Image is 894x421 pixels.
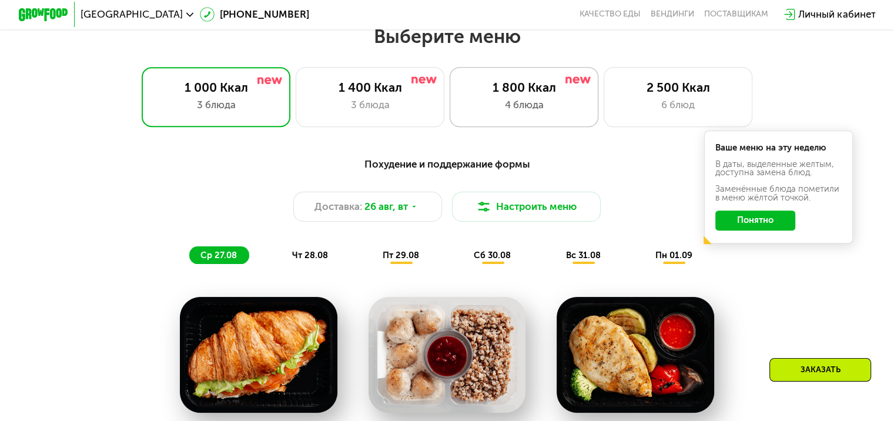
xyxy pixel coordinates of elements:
[655,250,692,260] span: пн 01.09
[155,98,277,112] div: 3 блюда
[565,250,600,260] span: вс 31.08
[309,80,431,95] div: 1 400 Ккал
[309,98,431,112] div: 3 блюда
[651,9,694,19] a: Вендинги
[383,250,419,260] span: пт 29.08
[715,185,842,202] div: Заменённые блюда пометили в меню жёлтой точкой.
[314,199,362,214] span: Доставка:
[155,80,277,95] div: 1 000 Ккал
[81,9,183,19] span: [GEOGRAPHIC_DATA]
[463,80,585,95] div: 1 800 Ккал
[617,98,739,112] div: 6 блюд
[715,210,795,230] button: Понятно
[769,358,871,382] div: Заказать
[463,98,585,112] div: 4 блюда
[798,7,875,22] div: Личный кабинет
[474,250,511,260] span: сб 30.08
[79,156,815,172] div: Похудение и поддержание формы
[200,7,309,22] a: [PHONE_NUMBER]
[40,25,855,48] h2: Выберите меню
[452,192,601,222] button: Настроить меню
[364,199,408,214] span: 26 авг, вт
[715,160,842,178] div: В даты, выделенные желтым, доступна замена блюд.
[704,9,768,19] div: поставщикам
[715,143,842,152] div: Ваше меню на эту неделю
[580,9,641,19] a: Качество еды
[617,80,739,95] div: 2 500 Ккал
[292,250,327,260] span: чт 28.08
[200,250,237,260] span: ср 27.08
